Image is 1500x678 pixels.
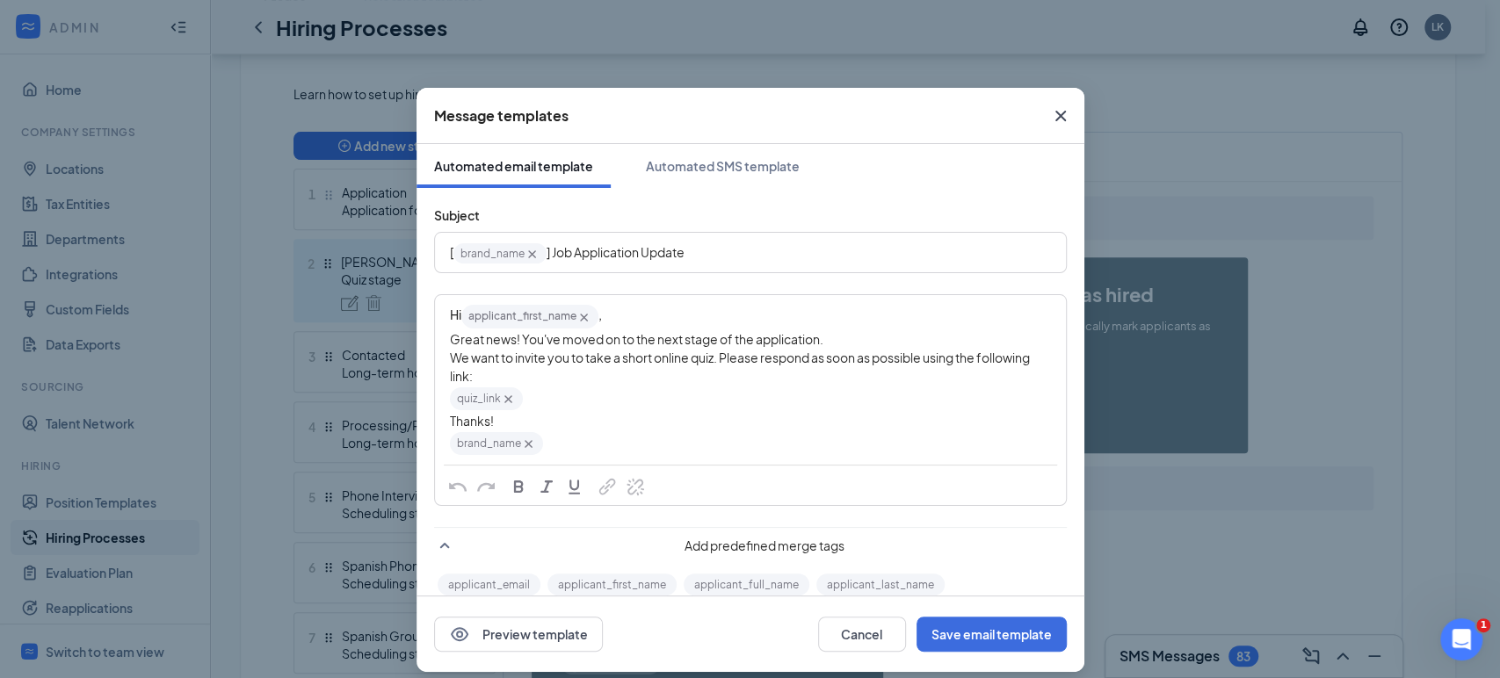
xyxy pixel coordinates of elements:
button: applicant_first_name [547,573,677,595]
span: Add predefined merge tags [462,537,1067,554]
button: applicant_last_name [816,573,945,595]
span: brand_name‌‌‌‌ [450,432,543,455]
div: Message templates [434,106,569,126]
button: applicant_full_name [684,573,809,595]
div: Automated email template [434,157,593,175]
button: applicant_email [438,573,540,595]
div: Edit text [436,234,1065,271]
button: Save email template [917,617,1067,652]
div: Add predefined merge tags [434,527,1067,556]
span: applicant_first_name‌‌‌‌ [461,305,598,328]
span: We want to invite you to take a short online quiz. Please respond as soon as possible using the f... [450,350,1032,384]
svg: SmallChevronUp [434,535,455,556]
button: Close [1037,88,1084,144]
svg: Cross [521,436,536,451]
span: , [598,307,602,322]
span: [ [450,244,453,260]
span: Thanks! [450,413,494,429]
button: Remove Link [621,474,649,501]
svg: Cross [501,392,516,407]
button: Italic [533,474,561,501]
span: Hi [450,307,461,322]
svg: Cross [576,310,591,325]
svg: Cross [1050,105,1071,126]
button: Link [593,474,621,501]
button: Undo [444,474,472,501]
span: 1 [1476,618,1490,632]
div: Edit text [436,296,1065,464]
button: Bold [504,474,533,501]
button: Underline [561,474,589,501]
span: brand_name‌‌‌‌ [453,243,547,263]
button: EyePreview template [434,617,603,652]
span: ] Job Application Update [547,244,685,260]
div: Automated SMS template [646,157,800,175]
span: Subject [434,207,480,223]
iframe: Intercom live chat [1440,618,1482,660]
button: Cancel [818,617,906,652]
svg: Cross [525,247,540,262]
svg: Eye [449,624,470,645]
span: quiz_link‌‌‌‌ [450,387,523,410]
button: Redo [472,474,500,501]
span: Great news! You've moved on to the next stage of the application. [450,331,823,347]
